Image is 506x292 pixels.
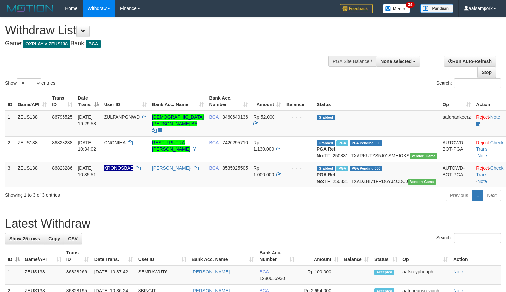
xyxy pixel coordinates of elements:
[64,266,92,285] td: 86828266
[15,162,49,187] td: ZEUS138
[476,140,489,145] a: Reject
[257,247,297,266] th: Bank Acc. Number: activate to sort column ascending
[490,114,500,120] a: Note
[340,4,373,13] img: Feedback.jpg
[68,236,78,241] span: CSV
[52,114,72,120] span: 86795525
[317,140,335,146] span: Grabbed
[64,233,82,244] a: CSV
[477,67,496,78] a: Stop
[473,162,506,187] td: · ·
[23,40,70,48] span: OXPLAY > ZEUS138
[64,247,92,266] th: Trans ID: activate to sort column ascending
[317,115,335,120] span: Grabbed
[446,190,472,201] a: Previous
[317,172,337,184] b: PGA Ref. No:
[341,247,372,266] th: Balance: activate to sort column ascending
[372,247,400,266] th: Status: activate to sort column ascending
[454,78,501,88] input: Search:
[286,165,312,171] div: - - -
[341,266,372,285] td: -
[380,59,412,64] span: None selected
[317,166,335,171] span: Grabbed
[314,92,440,111] th: Status
[314,136,440,162] td: TF_250831_TXARKUTZS5J01SMHIOKS
[400,266,451,285] td: aafsreypheaph
[78,114,96,126] span: [DATE] 19:29:58
[104,114,140,120] span: ZULFANPGNWD
[473,92,506,111] th: Action
[286,114,312,120] div: - - -
[5,40,331,47] h4: Game: Bank:
[22,266,64,285] td: ZEUS138
[251,92,284,111] th: Amount: activate to sort column ascending
[209,114,218,120] span: BCA
[259,276,285,281] span: Copy 1280656930 to clipboard
[284,92,314,111] th: Balance
[52,165,72,171] span: 86828286
[5,217,501,230] h1: Latest Withdraw
[5,162,15,187] td: 3
[15,92,49,111] th: Game/API: activate to sort column ascending
[5,92,15,111] th: ID
[477,153,487,158] a: Note
[78,165,96,177] span: [DATE] 10:35:51
[297,266,341,285] td: Rp 100,000
[350,140,383,146] span: PGA Pending
[149,92,207,111] th: Bank Acc. Name: activate to sort column ascending
[336,140,348,146] span: Marked by aafnoeunsreypich
[52,140,72,145] span: 86828238
[44,233,64,244] a: Copy
[222,165,248,171] span: Copy 8535025505 to clipboard
[376,56,420,67] button: None selected
[152,165,192,171] a: [PERSON_NAME]-
[9,236,40,241] span: Show 25 rows
[408,179,436,185] span: Vendor URL: https://trx31.1velocity.biz
[472,190,483,201] a: 1
[22,247,64,266] th: Game/API: activate to sort column ascending
[78,140,96,152] span: [DATE] 10:34:02
[17,78,41,88] select: Showentries
[383,4,410,13] img: Button%20Memo.svg
[92,247,136,266] th: Date Trans.: activate to sort column ascending
[297,247,341,266] th: Amount: activate to sort column ascending
[15,111,49,137] td: ZEUS138
[476,114,489,120] a: Reject
[152,114,204,126] a: [DEMOGRAPHIC_DATA][PERSON_NAME] BA
[473,136,506,162] td: · ·
[336,166,348,171] span: Marked by aafnoeunsreypich
[209,165,218,171] span: BCA
[440,111,473,137] td: aafdhankeerz
[104,165,134,171] span: Nama rekening ada tanda titik/strip, harap diedit
[436,78,501,88] label: Search:
[136,247,189,266] th: User ID: activate to sort column ascending
[5,233,44,244] a: Show 25 rows
[15,136,49,162] td: ZEUS138
[49,92,75,111] th: Trans ID: activate to sort column ascending
[5,3,55,13] img: MOTION_logo.png
[436,233,501,243] label: Search:
[5,78,55,88] label: Show entries
[440,162,473,187] td: AUTOWD-BOT-PGA
[286,139,312,146] div: - - -
[222,140,248,145] span: Copy 7420295710 to clipboard
[476,165,489,171] a: Reject
[317,146,337,158] b: PGA Ref. No:
[406,2,415,8] span: 34
[222,114,248,120] span: Copy 3460649136 to clipboard
[451,247,501,266] th: Action
[5,136,15,162] td: 2
[92,266,136,285] td: [DATE] 10:37:42
[259,269,269,274] span: BCA
[75,92,101,111] th: Date Trans.: activate to sort column descending
[477,179,487,184] a: Note
[420,4,453,13] img: panduan.png
[454,233,501,243] input: Search:
[5,189,206,198] div: Showing 1 to 3 of 3 entries
[5,247,22,266] th: ID: activate to sort column descending
[314,162,440,187] td: TF_250831_TXADZHI71FRD6YJ4CDCJ
[328,56,376,67] div: PGA Site Balance /
[440,136,473,162] td: AUTOWD-BOT-PGA
[209,140,218,145] span: BCA
[374,270,394,275] span: Accepted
